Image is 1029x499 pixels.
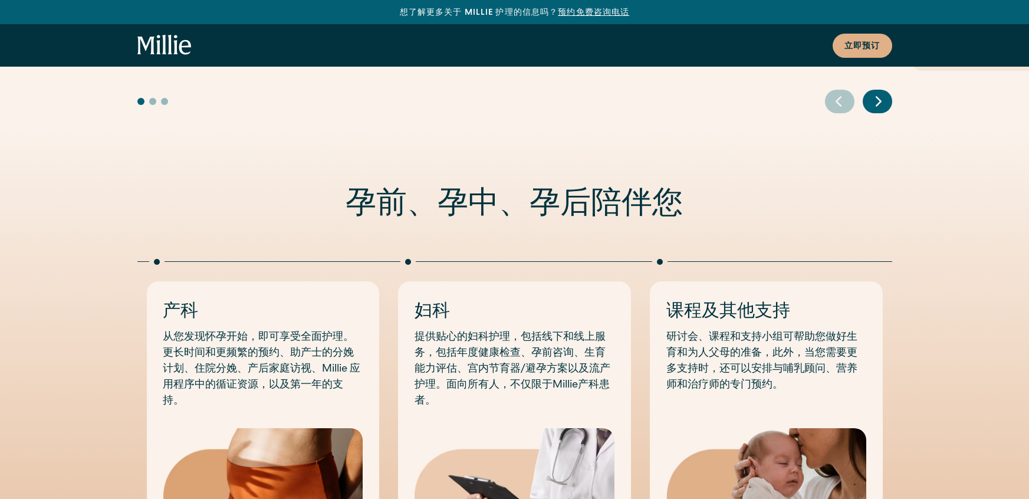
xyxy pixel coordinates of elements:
font: 研讨会、课程和支持小组可帮助您做好生育和为人父母的准备，此外，当您需要更多支持时，还可以安排与哺乳顾问、营养师和治疗师的专门预约。 [666,332,857,390]
font: 课程及其他支持 [666,304,790,321]
font: 想了解更多关于 Millie 护理的信息吗？ [400,9,558,17]
font: 产科 [163,304,199,321]
button: 转至幻灯片 3 [161,98,168,105]
div: 下一张幻灯片 [863,90,892,113]
font: 立即预订 [844,42,880,51]
font: 妇科 [415,304,450,321]
font: 提供贴心的妇科护理，包括线下和线上服务，包括年度健康检查、孕前咨询、生育能力评估、宫内节育器/避孕方案以及流产护理。面向所有人，不仅限于Millie产科患者。 [415,332,610,406]
a: 预约免费咨询电话 [558,9,629,17]
div: 上一张幻灯片 [825,90,854,113]
font: 孕前、孕中、孕后陪伴您 [346,185,683,220]
font: 从您发现怀孕开始，即可享受全面护理。更长时间和更频繁的预约、助产士的分娩计划、住院分娩、产后家庭访视、Millie 应用程序中的循证资源，以及第一年的支持。 [163,332,361,406]
button: 转至幻灯片 2 [149,98,156,105]
button: 转至幻灯片 1 [137,98,144,105]
a: 家 [137,35,192,56]
a: 立即预订 [833,34,892,58]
